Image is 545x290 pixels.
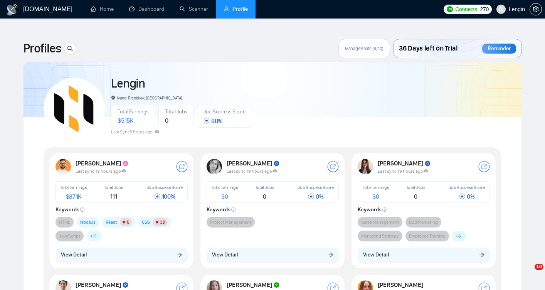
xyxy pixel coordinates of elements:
[358,159,373,174] img: USER
[76,160,129,167] strong: [PERSON_NAME]
[180,6,208,12] a: searchScanner
[378,160,431,167] strong: [PERSON_NAME]
[382,207,387,212] span: info-circle
[59,218,70,226] span: HTML
[90,232,97,240] span: + 11
[66,193,82,200] span: $ 871K
[106,218,117,226] span: React
[111,76,145,91] a: Lengin
[414,193,417,200] span: 0
[449,185,485,190] span: Job Success Score
[122,282,129,289] img: top_rated
[372,193,379,200] span: $ 0
[480,5,488,13] span: 270
[118,117,133,124] span: $ 515K
[207,248,339,262] button: View Detailarrow-right
[227,281,280,288] strong: [PERSON_NAME]
[64,46,76,52] span: search
[110,193,117,200] span: 111
[165,117,168,124] span: 0
[221,193,228,200] span: $ 0
[127,219,130,225] span: 5
[406,185,426,190] span: Total Jobs
[160,219,165,225] span: 39
[530,6,542,12] span: setting
[111,96,115,100] span: environment
[6,3,19,16] img: logo
[479,252,484,257] span: arrow-right
[104,185,123,190] span: Total Jobs
[424,160,431,167] img: top_rated
[409,232,446,240] span: Employee Training
[204,108,246,115] span: Job Success Score
[61,185,87,190] span: Total Earnings
[378,169,429,174] span: Last sync 19 hours ago
[227,169,278,174] span: Last sync 19 hours ago
[455,5,478,13] span: Connects:
[224,6,229,12] span: user
[363,185,389,190] span: Total Earnings
[111,129,159,135] span: Last Sync 3 hours ago
[147,185,183,190] span: Job Success Score
[255,185,274,190] span: Total Jobs
[80,207,84,212] span: info-circle
[519,264,537,282] iframe: Intercom live chat
[456,232,461,240] span: + 6
[273,282,280,289] img: hipo
[59,232,80,240] span: JavaScript
[263,193,266,200] span: 0
[328,252,333,257] span: arrow-right
[358,206,387,213] strong: Keywords
[118,108,149,115] span: Total Earnings
[91,6,114,12] a: homeHome
[212,185,238,190] span: Total Earnings
[154,193,175,200] span: 100 %
[165,108,187,115] span: Total Jobs
[76,281,129,288] strong: [PERSON_NAME]
[363,251,389,259] span: View Detail
[498,7,504,12] span: user
[80,218,96,226] span: Node.js
[56,248,188,262] button: View Detailarrow-right
[64,42,76,55] button: search
[142,218,150,226] span: CSS
[56,159,71,174] img: USER
[231,207,235,212] span: info-circle
[129,6,164,12] a: dashboardDashboard
[273,160,280,167] img: top_rated
[207,206,236,213] strong: Keywords
[358,248,490,262] button: View Detailarrow-right
[233,6,248,12] span: Profile
[361,218,399,226] span: Sales Management
[530,3,542,15] button: setting
[530,6,542,12] a: setting
[111,95,182,101] span: Ivano-Frankivsk, [GEOGRAPHIC_DATA]
[378,281,424,288] strong: [PERSON_NAME]
[76,169,126,174] span: Last sync 19 hours ago
[227,160,280,167] strong: [PERSON_NAME]
[361,232,399,240] span: Marketing Strategy
[459,193,474,200] span: 0 %
[447,6,453,12] img: upwork-logo.png
[535,264,543,270] span: 10
[345,46,384,52] span: Manage Seats (8/10)
[210,218,251,226] span: Project Management
[212,251,238,259] span: View Detail
[409,218,438,226] span: B2B Marketing
[23,39,61,58] span: Profiles
[61,251,87,259] span: View Detail
[207,159,222,174] img: USER
[204,117,222,125] span: 98 %
[399,42,458,55] span: 36 Days left on Trial
[308,193,323,200] span: 0 %
[482,44,516,54] div: Reminder
[122,160,129,167] img: top_rated_plus
[56,206,85,213] strong: Keywords
[177,252,182,257] span: arrow-right
[47,81,101,135] img: Lengin
[298,185,334,190] span: Job Success Score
